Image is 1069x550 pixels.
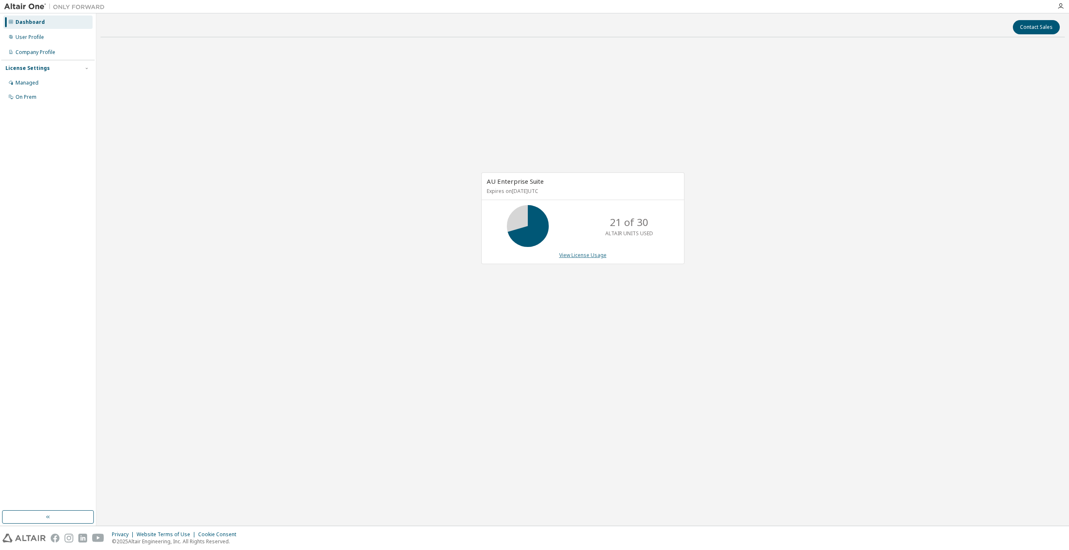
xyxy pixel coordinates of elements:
[610,215,648,229] p: 21 of 30
[1013,20,1060,34] button: Contact Sales
[78,534,87,542] img: linkedin.svg
[605,230,653,237] p: ALTAIR UNITS USED
[15,34,44,41] div: User Profile
[198,531,241,538] div: Cookie Consent
[65,534,73,542] img: instagram.svg
[5,65,50,72] div: License Settings
[15,94,36,100] div: On Prem
[487,188,677,195] p: Expires on [DATE] UTC
[112,531,137,538] div: Privacy
[112,538,241,545] p: © 2025 Altair Engineering, Inc. All Rights Reserved.
[4,3,109,11] img: Altair One
[51,534,59,542] img: facebook.svg
[15,80,39,86] div: Managed
[15,19,45,26] div: Dashboard
[137,531,198,538] div: Website Terms of Use
[559,252,607,259] a: View License Usage
[15,49,55,56] div: Company Profile
[92,534,104,542] img: youtube.svg
[3,534,46,542] img: altair_logo.svg
[487,177,544,185] span: AU Enterprise Suite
